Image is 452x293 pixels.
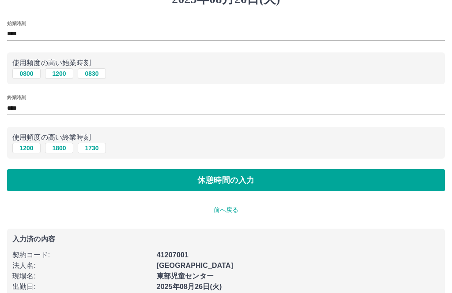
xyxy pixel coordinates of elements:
p: 使用頻度の高い終業時刻 [12,132,440,143]
p: 入力済の内容 [12,236,440,243]
p: 使用頻度の高い始業時刻 [12,58,440,68]
button: 0830 [78,68,106,79]
button: 1200 [12,143,41,153]
p: 現場名 : [12,271,151,282]
p: 前へ戻る [7,205,445,215]
button: 0800 [12,68,41,79]
button: 1800 [45,143,73,153]
label: 始業時刻 [7,20,26,26]
b: 41207001 [157,251,188,259]
p: 法人名 : [12,260,151,271]
b: 東部児童センター [157,272,214,280]
b: 2025年08月26日(火) [157,283,222,290]
p: 契約コード : [12,250,151,260]
b: [GEOGRAPHIC_DATA] [157,262,234,269]
button: 1200 [45,68,73,79]
p: 出勤日 : [12,282,151,292]
button: 1730 [78,143,106,153]
label: 終業時刻 [7,94,26,101]
button: 休憩時間の入力 [7,169,445,191]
